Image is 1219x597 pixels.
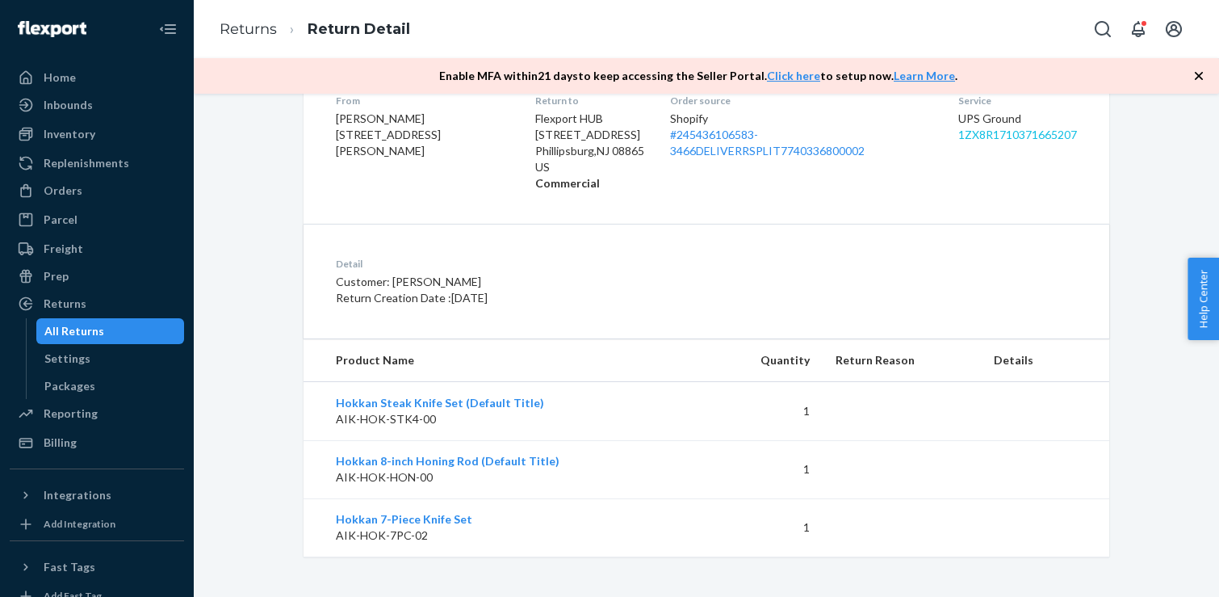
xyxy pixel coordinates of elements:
a: Hokkan Steak Knife Set (Default Title) [336,396,544,410]
a: Hokkan 8-inch Honing Rod (Default Title) [336,454,559,468]
td: 1 [710,382,823,441]
div: Replenishments [44,155,129,171]
th: Return Reason [823,339,981,382]
div: Inbounds [44,97,93,113]
td: 1 [710,498,823,557]
dt: Return to [535,94,644,107]
div: Shopify [670,111,933,159]
th: Details [981,339,1109,382]
a: Settings [36,346,185,372]
dt: Service [958,94,1077,107]
button: Close Navigation [152,13,184,45]
div: All Returns [44,323,104,339]
span: UPS Ground [958,111,1021,125]
a: Returns [10,291,184,317]
a: Prep [10,263,184,289]
div: Inventory [44,126,95,142]
p: Enable MFA within 21 days to keep accessing the Seller Portal. to setup now. . [439,68,957,84]
div: Fast Tags [44,559,95,575]
a: #245436106583-3466DELIVERRSPLIT7740336800002 [670,128,865,158]
a: Return Detail [308,20,410,38]
dt: Detail [336,257,782,271]
button: Help Center [1188,258,1219,340]
th: Product Name [304,339,710,382]
dt: From [336,94,509,107]
div: Add Integration [44,517,115,531]
ol: breadcrumbs [207,6,423,53]
a: Parcel [10,207,184,233]
div: Reporting [44,406,98,422]
a: Inventory [10,121,184,147]
div: Packages [44,378,95,394]
a: Reporting [10,401,184,427]
td: 1 [710,440,823,498]
a: All Returns [36,318,185,344]
img: Flexport logo [18,21,86,37]
button: Integrations [10,482,184,508]
a: Click here [767,69,820,82]
a: Hokkan 7-Piece Knife Set [336,512,472,526]
dt: Order source [670,94,933,107]
p: Flexport HUB [535,111,644,127]
p: Phillipsburg , NJ 08865 [535,143,644,159]
p: AIK-HOK-7PC-02 [336,528,697,544]
div: Billing [44,435,77,451]
a: Inbounds [10,92,184,118]
a: Billing [10,430,184,456]
a: Orders [10,178,184,204]
a: Returns [220,20,277,38]
strong: Commercial [535,176,600,190]
div: Freight [44,241,83,257]
button: Open account menu [1158,13,1190,45]
p: [STREET_ADDRESS] [535,127,644,143]
div: Prep [44,268,69,284]
button: Open notifications [1122,13,1154,45]
div: Settings [44,351,90,367]
div: Parcel [44,212,77,228]
a: Home [10,65,184,90]
a: Learn More [894,69,955,82]
a: Replenishments [10,150,184,176]
div: Returns [44,296,86,312]
a: Add Integration [10,515,184,534]
a: Packages [36,373,185,399]
p: US [535,159,644,175]
div: Home [44,69,76,86]
p: AIK-HOK-STK4-00 [336,411,697,427]
th: Quantity [710,339,823,382]
div: Integrations [44,487,111,503]
div: Orders [44,183,82,199]
p: Customer: [PERSON_NAME] [336,274,782,290]
button: Fast Tags [10,554,184,580]
p: AIK-HOK-HON-00 [336,469,697,486]
a: 1ZX8R1710371665207 [958,128,1077,141]
button: Open Search Box [1087,13,1119,45]
span: [PERSON_NAME] [STREET_ADDRESS][PERSON_NAME] [336,111,441,158]
a: Freight [10,236,184,262]
p: Return Creation Date : [DATE] [336,290,782,306]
